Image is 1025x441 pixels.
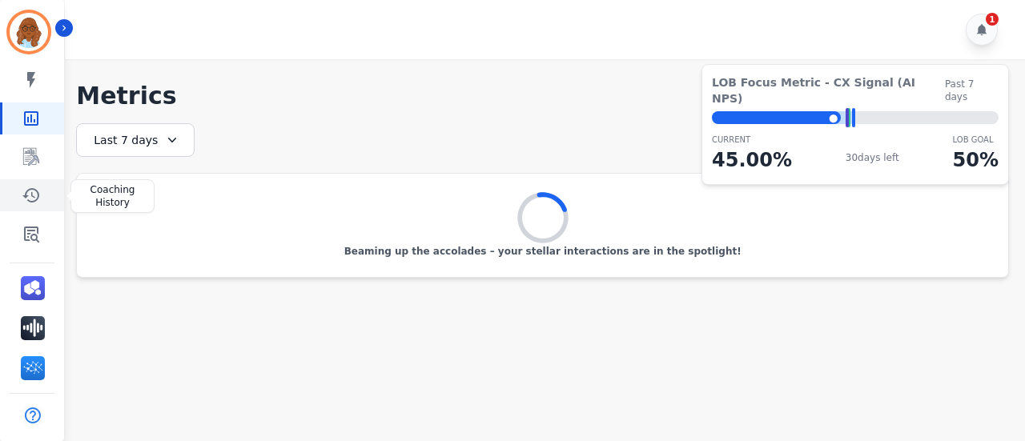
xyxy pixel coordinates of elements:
p: Beaming up the accolades – your stellar interactions are in the spotlight! [344,245,742,258]
div: Last 7 days [76,123,195,157]
img: Bordered avatar [10,13,48,51]
h1: Metrics [76,82,1009,110]
p: 50 % [953,146,999,174]
div: 1 [986,13,999,26]
p: LOB Goal [953,134,999,146]
p: 45.00 % [712,146,792,174]
p: CURRENT [712,134,792,146]
div: ⬤ [712,111,841,124]
span: Past 7 days [945,78,999,103]
span: 30 days left [846,151,899,164]
span: LOB Focus Metric - CX Signal (AI NPS) [712,74,945,106]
